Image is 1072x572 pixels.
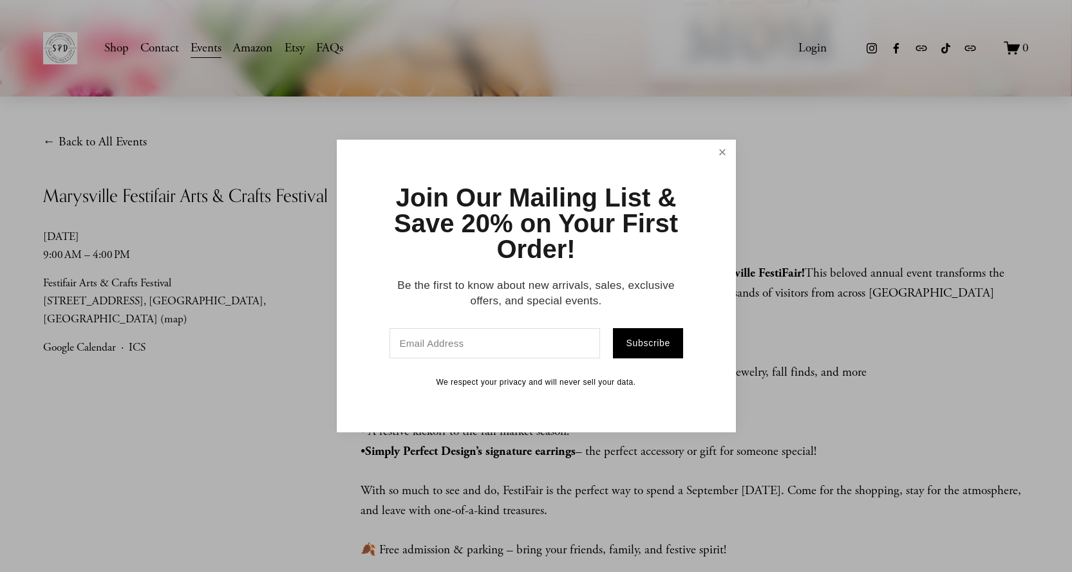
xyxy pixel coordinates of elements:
h1: Join Our Mailing List & Save 20% on Your First Order! [382,185,691,262]
span: Subscribe [626,338,670,348]
button: Subscribe [613,328,682,358]
input: Email Address [390,328,601,358]
p: Be the first to know about new arrivals, sales, exclusive offers, and special events. [382,278,691,309]
a: Close [711,142,733,164]
p: We respect your privacy and will never sell your data. [382,378,691,388]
